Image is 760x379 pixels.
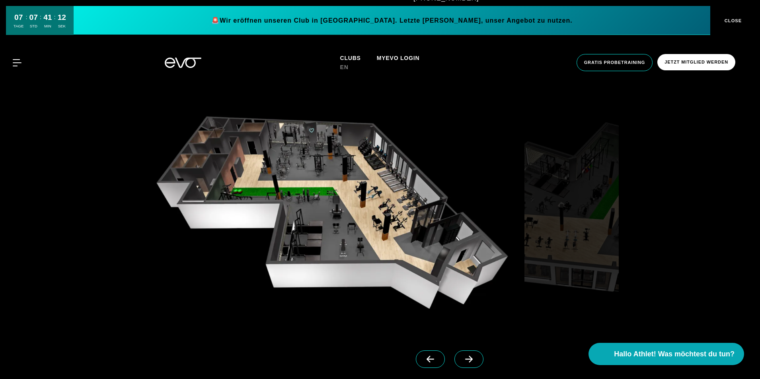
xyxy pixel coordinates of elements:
img: evofitness [144,87,521,331]
span: CLOSE [723,18,742,23]
span: Hallo Athlet! Was möchtest du tun? [614,350,735,358]
div: 07 [14,12,23,23]
a: Clubs [340,54,377,61]
div: : [25,13,27,34]
button: CLOSE [710,6,754,35]
button: Hallo Athlet! Was möchtest du tun? [589,343,744,365]
a: Jetzt Mitglied werden [655,54,738,71]
div: STD [29,23,38,29]
a: en [340,64,358,70]
span: Clubs [340,55,361,61]
a: Gratis Probetraining [574,54,655,71]
span: en [340,64,349,70]
div: 41 [43,12,52,23]
div: 07 [29,12,38,23]
span: Jetzt Mitglied werden [665,59,728,66]
div: MIN [43,23,52,29]
div: 12 [58,12,66,23]
div: SEK [58,23,66,29]
span: Gratis Probetraining [584,59,645,66]
img: evofitness [524,87,619,331]
div: : [40,13,41,34]
div: : [54,13,55,34]
div: TAGE [14,23,23,29]
a: MYEVO LOGIN [377,55,420,61]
